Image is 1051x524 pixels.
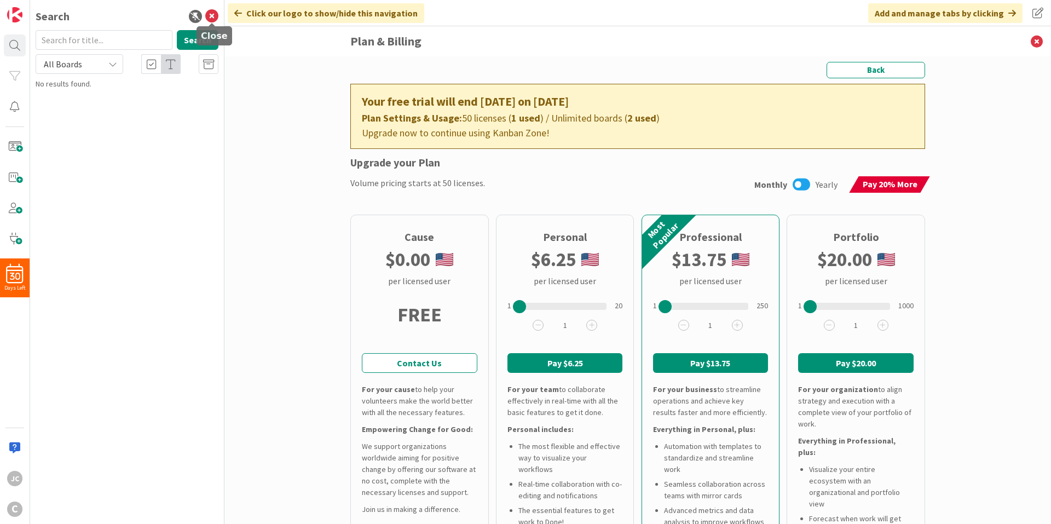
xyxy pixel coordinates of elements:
[36,8,70,25] div: Search
[817,245,872,274] b: $ 20.00
[44,59,82,70] span: All Boards
[825,274,887,287] div: per licensed user
[507,384,559,394] b: For your team
[388,274,451,287] div: per licensed user
[627,112,656,124] b: 2 used
[531,245,576,274] b: $ 6.25
[511,112,540,124] b: 1 used
[507,424,623,435] div: Personal includes:
[36,30,172,50] input: Search for title...
[362,384,415,394] b: For your cause
[228,3,424,23] div: Click our logo to show/hide this navigation
[798,435,914,458] div: Everything in Professional, plus:
[877,253,895,266] img: us.png
[798,384,878,394] b: For your organization
[405,229,434,245] div: Cause
[507,300,511,312] div: 1
[827,62,925,78] button: Back
[691,318,730,333] span: 1
[868,3,1023,23] div: Add and manage tabs by clicking
[36,78,218,90] div: No results found.
[177,30,218,50] button: Search
[7,7,22,22] img: Visit kanbanzone.com
[507,353,623,373] button: Pay $6.25
[798,384,914,430] div: to align strategy and execution with a complete view of your portfolio of work.
[518,441,623,475] li: The most flexible and effective way to visualize your workflows
[534,274,596,287] div: per licensed user
[7,471,22,486] div: JC
[837,318,875,333] span: 1
[362,353,477,373] a: Contact Us
[581,253,599,266] img: us.png
[639,216,678,255] div: Most Popular
[350,176,485,193] div: Volume pricing starts at 50 licenses.
[754,178,787,191] span: Monthly
[10,273,20,280] span: 30
[543,229,587,245] div: Personal
[672,245,726,274] b: $ 13.75
[350,26,925,56] h3: Plan & Billing
[679,229,742,245] div: Professional
[863,176,917,192] span: Pay 20% More
[436,253,453,266] img: us.png
[385,245,430,274] b: $ 0.00
[664,441,769,475] li: Automation with templates to standardize and streamline work
[507,384,623,418] div: to collaborate effectively in real-time with all the basic features to get it done.
[362,424,477,435] div: Empowering Change for Good:
[362,112,462,124] b: Plan Settings & Usage:
[201,31,228,41] h5: Close
[898,300,914,312] div: 1000
[679,274,742,287] div: per licensed user
[653,300,657,312] div: 1
[362,441,477,498] div: We support organizations worldwide aiming for positive change by offering our software at no cost...
[798,300,802,312] div: 1
[653,353,769,373] button: Pay $13.75
[653,424,769,435] div: Everything in Personal, plus:
[664,479,769,502] li: Seamless collaboration across teams with mirror cards
[546,318,584,333] span: 1
[350,154,925,171] div: Upgrade your Plan
[833,229,879,245] div: Portfolio
[7,502,22,517] div: C
[653,384,769,418] div: to streamline operations and achieve key results faster and more efficiently.
[362,111,914,125] div: 50 licenses ( ) / Unlimited boards ( )
[653,384,717,394] b: For your business
[798,353,914,373] button: Pay $20.00
[362,504,477,515] div: Join us in making a difference.
[397,287,442,342] div: FREE
[816,178,848,191] span: Yearly
[362,125,914,140] div: Upgrade now to continue using Kanban Zone!
[362,384,477,418] div: to help your volunteers make the world better with all the necessary features.
[518,479,623,502] li: Real-time collaboration with co-editing and notifications
[615,300,622,312] div: 20
[757,300,768,312] div: 250
[809,464,914,510] li: Visualize your entire ecosystem with an organizational and portfolio view
[362,93,914,111] div: Your free trial will end [DATE] on [DATE]
[732,253,749,266] img: us.png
